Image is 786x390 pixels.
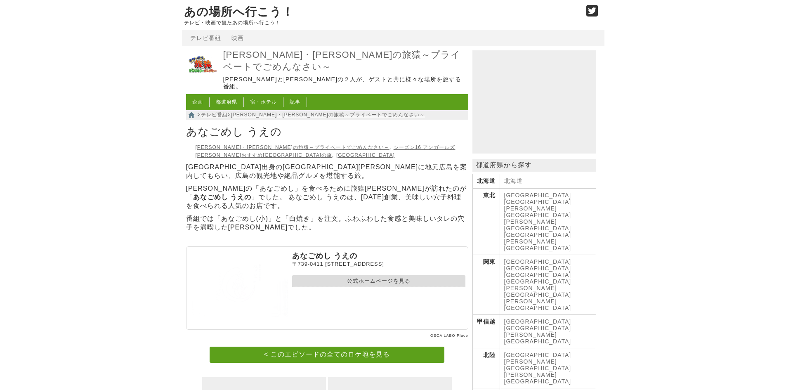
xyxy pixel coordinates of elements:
[472,189,500,255] th: 東北
[504,298,557,305] a: [PERSON_NAME]
[325,261,384,267] span: [STREET_ADDRESS]
[472,159,596,172] p: 都道府県から探す
[184,20,578,26] p: テレビ・映画で観たあの場所へ行こう！
[184,5,294,18] a: あの場所へ行こう！
[193,194,251,201] strong: あなごめし うえの
[472,348,500,388] th: 北陸
[186,76,219,83] a: 東野・岡村の旅猿～プライベートでごめんなさい～
[186,215,468,232] p: 番組では「あなごめし(小)」と「白焼き」を注文。ふわふわした食感と美味しいタレの穴子を満喫した[PERSON_NAME]でした。
[336,152,395,158] a: [GEOGRAPHIC_DATA]
[504,352,571,358] a: [GEOGRAPHIC_DATA]
[196,144,456,158] li: ,
[472,174,500,189] th: 北海道
[504,318,571,325] a: [GEOGRAPHIC_DATA]
[504,305,571,311] a: [GEOGRAPHIC_DATA]
[186,110,468,120] nav: > >
[472,255,500,315] th: 関東
[504,325,571,331] a: [GEOGRAPHIC_DATA]
[192,99,203,105] a: 企画
[504,358,571,371] a: [PERSON_NAME][GEOGRAPHIC_DATA]
[504,218,571,232] a: [PERSON_NAME][GEOGRAPHIC_DATA]
[504,331,571,345] a: [PERSON_NAME][GEOGRAPHIC_DATA]
[196,144,389,150] a: [PERSON_NAME]・[PERSON_NAME]の旅猿～プライベートでごめんなさい～
[292,261,323,267] span: 〒739-0411
[504,272,571,278] a: [GEOGRAPHIC_DATA]
[504,199,571,205] a: [GEOGRAPHIC_DATA]
[186,163,468,180] p: [GEOGRAPHIC_DATA]出身の[GEOGRAPHIC_DATA][PERSON_NAME]に地元広島を案内してもらい、広島の観光地や絶品グルメを堪能する旅。
[231,35,244,41] a: 映画
[504,258,571,265] a: [GEOGRAPHIC_DATA]
[504,177,523,184] a: 北海道
[430,333,468,338] a: OSCA LABO Place
[472,315,500,348] th: 甲信越
[292,251,465,261] p: あなごめし うえの
[216,99,237,105] a: 都道府県
[504,205,571,218] a: [PERSON_NAME][GEOGRAPHIC_DATA]
[186,48,219,81] img: 東野・岡村の旅猿～プライベートでごめんなさい～
[504,278,571,285] a: [GEOGRAPHIC_DATA]
[231,112,425,118] a: [PERSON_NAME]・[PERSON_NAME]の旅猿～プライベートでごめんなさい～
[504,371,571,385] a: [PERSON_NAME][GEOGRAPHIC_DATA]
[223,76,466,90] p: [PERSON_NAME]と[PERSON_NAME]の２人が、ゲストと共に様々な場所を旅する番組。
[186,184,468,210] p: [PERSON_NAME]の「あなごめし」を食べるために旅猿[PERSON_NAME]が訪れたのが「 」でした。 あなごめし うえのは、[DATE]創業、美味しい穴子料理を食べられる人気のお店です。
[504,232,571,238] a: [GEOGRAPHIC_DATA]
[504,192,571,199] a: [GEOGRAPHIC_DATA]
[210,347,444,363] a: < このエピソードの全てのロケ地を見る
[201,112,228,118] a: テレビ番組
[196,144,392,150] li: ,
[504,265,571,272] a: [GEOGRAPHIC_DATA]
[504,285,571,298] a: [PERSON_NAME][GEOGRAPHIC_DATA]
[504,238,571,251] a: [PERSON_NAME][GEOGRAPHIC_DATA]
[223,49,466,73] a: [PERSON_NAME]・[PERSON_NAME]の旅猿～プライベートでごめんなさい～
[190,35,221,41] a: テレビ番組
[196,144,456,158] a: シーズン16 アンガールズ[PERSON_NAME]おすすめ[GEOGRAPHIC_DATA]の旅
[186,123,468,141] h1: あなごめし うえの
[250,99,277,105] a: 宿・ホテル
[292,275,465,287] a: 公式ホームページを見る
[189,251,288,317] img: あなごめし うえの
[290,99,300,105] a: 記事
[586,10,598,17] a: Twitter (@go_thesights)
